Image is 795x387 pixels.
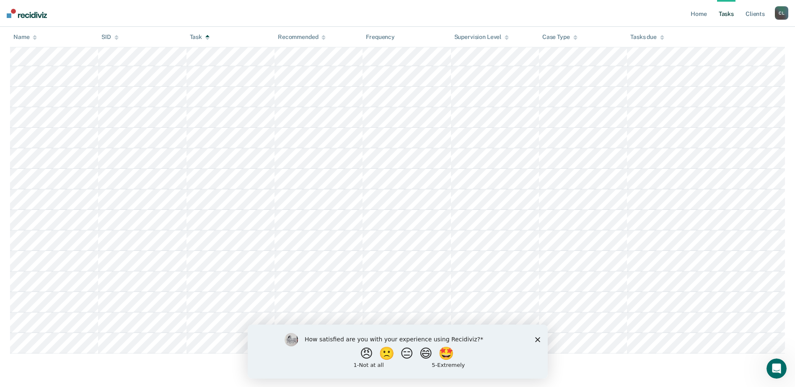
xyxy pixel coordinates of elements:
[190,34,210,41] div: Task
[248,325,548,379] iframe: Survey by Kim from Recidiviz
[366,34,395,41] div: Frequency
[630,34,664,41] div: Tasks due
[542,34,577,41] div: Case Type
[775,6,788,20] button: CL
[278,34,326,41] div: Recommended
[101,34,119,41] div: SID
[767,359,787,379] iframe: Intercom live chat
[13,34,37,41] div: Name
[454,34,509,41] div: Supervision Level
[7,9,47,18] img: Recidiviz
[775,6,788,20] div: C L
